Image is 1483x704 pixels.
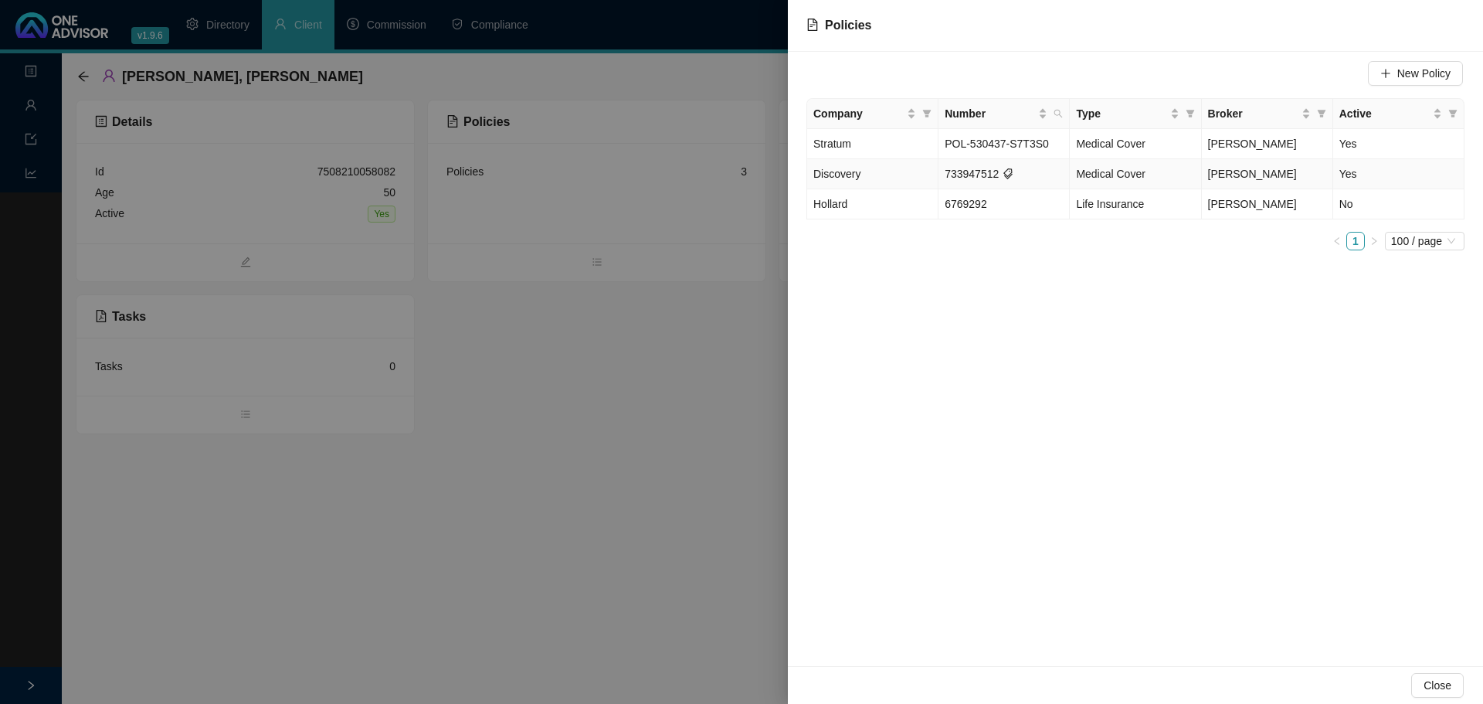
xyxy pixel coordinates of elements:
td: 733947512 [938,159,1070,189]
span: POL-530437-S7T3S0 [945,138,1049,150]
th: Company [807,99,938,129]
li: Previous Page [1328,232,1346,250]
th: Broker [1202,99,1333,129]
li: 1 [1346,232,1365,250]
a: 1 [1347,233,1364,250]
th: Number [938,99,1070,129]
span: Hollard [813,198,847,210]
span: [PERSON_NAME] [1208,168,1297,180]
span: Policies [825,19,871,32]
td: Yes [1333,129,1464,159]
td: No [1333,189,1464,219]
span: search [1050,102,1066,125]
span: Company [813,105,904,122]
span: New Policy [1397,65,1451,82]
span: [PERSON_NAME] [1208,138,1297,150]
div: Page Size [1385,232,1464,250]
span: filter [919,102,935,125]
span: [PERSON_NAME] [1208,198,1297,210]
span: 6769292 [945,198,987,210]
th: Type [1070,99,1201,129]
span: Type [1076,105,1166,122]
span: Medical Cover [1076,168,1145,180]
span: Number [945,105,1035,122]
button: left [1328,232,1346,250]
span: 100 / page [1391,233,1458,250]
span: left [1332,236,1342,246]
span: tags [1003,168,1013,179]
span: Discovery [813,168,860,180]
span: filter [922,109,932,118]
span: Close [1424,677,1451,694]
td: Yes [1333,159,1464,189]
button: Close [1411,673,1464,698]
span: Active [1339,105,1430,122]
th: Active [1333,99,1464,129]
span: plus [1380,68,1391,79]
span: filter [1186,109,1195,118]
span: file-text [806,19,819,31]
span: Medical Cover [1076,138,1145,150]
button: right [1365,232,1383,250]
span: filter [1448,109,1458,118]
button: New Policy [1368,61,1463,86]
span: filter [1183,102,1198,125]
span: right [1369,236,1379,246]
span: search [1054,109,1063,118]
span: filter [1445,102,1461,125]
li: Next Page [1365,232,1383,250]
span: Broker [1208,105,1298,122]
span: filter [1314,102,1329,125]
span: Stratum [813,138,851,150]
span: Life Insurance [1076,198,1144,210]
span: filter [1317,109,1326,118]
